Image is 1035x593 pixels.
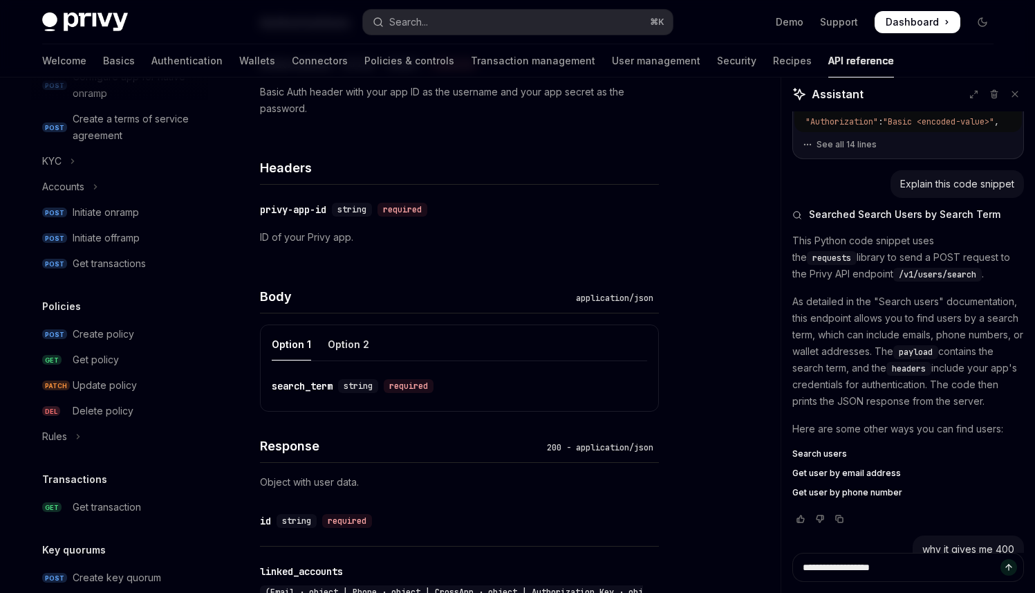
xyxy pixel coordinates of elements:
span: "Authorization" [805,116,878,127]
a: POSTGet transactions [31,251,208,276]
div: Delete policy [73,403,133,419]
h4: Headers [260,158,659,177]
span: "<privy-app-id>" [878,102,955,113]
div: Initiate onramp [73,204,139,221]
span: , [994,116,999,127]
a: PATCHUpdate policy [31,373,208,398]
div: Create a terms of service agreement [73,111,200,144]
span: "application/json" [878,131,965,143]
button: Toggle Accounts section [31,174,208,199]
div: Rules [42,428,67,445]
span: "privy-app-id" [805,102,873,113]
a: DELDelete policy [31,399,208,423]
a: Basics [103,44,135,77]
button: Toggle dark mode [971,11,994,33]
p: Basic Auth header with your app ID as the username and your app secret as the password. [260,84,659,117]
div: why it gives me 400 [922,542,1014,556]
h4: Response [260,437,541,455]
div: KYC [42,153,62,170]
button: Vote that response was good [792,512,809,526]
a: POSTInitiate onramp [31,200,208,225]
img: dark logo [42,12,128,32]
p: As detailed in the "Search users" documentation, this endpoint allows you to find users by a sear... [792,293,1024,410]
span: : [878,116,883,127]
button: Toggle Rules section [31,424,208,449]
div: application/json [570,291,659,305]
span: Searched Search Users by Search Term [809,208,1000,221]
div: required [384,379,433,393]
span: ⌘ K [650,17,664,28]
a: Authentication [151,44,223,77]
a: Demo [776,15,803,29]
a: Dashboard [875,11,960,33]
button: Toggle KYC section [31,149,208,174]
a: Welcome [42,44,86,77]
span: Assistant [812,86,864,102]
a: Transaction management [471,44,595,77]
span: Dashboard [886,15,939,29]
div: Search... [389,14,428,30]
div: Accounts [42,179,84,195]
span: "Content-Type" [805,131,873,143]
a: Recipes [773,44,812,77]
button: Searched Search Users by Search Term [792,208,1024,221]
a: GETGet transaction [31,495,208,520]
span: GET [42,355,62,365]
div: Option 1 [272,328,311,361]
p: ID of your Privy app. [260,229,659,246]
div: required [377,203,427,217]
span: string [344,381,373,392]
span: POST [42,233,67,244]
a: Wallets [239,44,275,77]
div: Get policy [73,352,119,368]
div: required [322,514,372,528]
div: Create policy [73,326,134,343]
span: Get user by email address [792,468,901,479]
a: Search users [792,448,1024,459]
a: Policies & controls [364,44,454,77]
h5: Key quorums [42,542,106,558]
div: privy-app-id [260,203,326,217]
a: GETGet policy [31,347,208,372]
button: See all 14 lines [803,135,1014,154]
span: POST [42,259,67,269]
span: POST [42,329,67,340]
div: Get transactions [73,255,146,272]
span: Search users [792,448,847,459]
span: payload [899,347,933,358]
span: "Basic <encoded-value>" [883,116,994,127]
a: User management [612,44,700,77]
span: GET [42,502,62,513]
div: Explain this code snippet [900,177,1014,191]
a: POSTCreate a terms of service agreement [31,107,208,148]
h4: Body [260,287,570,306]
a: Get user by email address [792,468,1024,479]
p: This Python code snippet uses the library to send a POST request to the Privy API endpoint . [792,232,1024,282]
a: POSTCreate policy [31,322,208,347]
a: POSTCreate key quorum [31,565,208,590]
span: POST [42,122,67,133]
span: string [337,204,366,215]
div: Get transaction [73,499,141,516]
a: API reference [828,44,894,77]
div: Initiate offramp [73,230,140,246]
span: headers [892,363,926,374]
h5: Policies [42,298,81,315]
span: Get user by phone number [792,487,902,498]
span: , [955,102,960,113]
a: POSTInitiate offramp [31,226,208,250]
span: DEL [42,406,60,417]
textarea: Ask a question... [792,553,1024,582]
span: POST [42,208,67,218]
p: Object with user data. [260,474,659,491]
span: POST [42,573,67,583]
p: Here are some other ways you can find users: [792,421,1024,437]
span: requests [812,253,851,264]
span: : [873,102,878,113]
a: Support [820,15,858,29]
a: Security [717,44,756,77]
button: Vote that response was not good [812,512,828,526]
span: /v1/users/search [899,269,976,280]
a: Connectors [292,44,348,77]
div: Create key quorum [73,569,161,586]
